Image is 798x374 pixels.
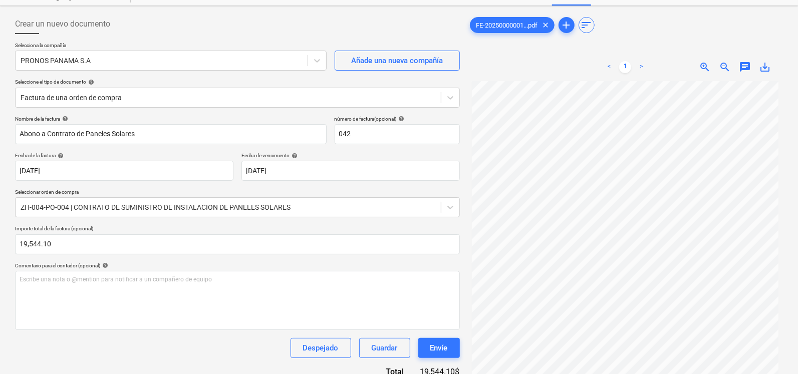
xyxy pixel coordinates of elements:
[335,51,460,71] button: Añade una nueva compañía
[15,234,460,254] input: Importe total de la factura (opcional)
[56,153,64,159] span: help
[15,124,327,144] input: Nombre de la factura
[561,19,573,31] span: add
[699,61,711,73] span: zoom_in
[291,338,351,358] button: Despejado
[15,189,460,197] p: Seleccionar orden de compra
[15,262,460,269] div: Comentario para el contador (opcional)
[15,152,233,159] div: Fecha de la factura
[759,61,771,73] span: save_alt
[619,61,631,73] a: Page 1 is your current page
[635,61,647,73] a: Next page
[15,225,460,234] p: Importe total de la factura (opcional)
[748,326,798,374] iframe: Chat Widget
[372,341,398,354] div: Guardar
[748,326,798,374] div: Widget de chat
[15,79,460,85] div: Seleccione el tipo de documento
[430,341,448,354] div: Envíe
[719,61,731,73] span: zoom_out
[470,17,555,33] div: FE-20250000001...pdf
[540,19,552,31] span: clear
[303,341,339,354] div: Despejado
[470,22,544,29] span: FE-20250000001...pdf
[335,116,460,122] div: número de factura (opcional)
[86,79,94,85] span: help
[15,18,110,30] span: Crear un nuevo documento
[581,19,593,31] span: sort
[290,153,298,159] span: help
[397,116,405,122] span: help
[603,61,615,73] a: Previous page
[739,61,751,73] span: chat
[335,124,460,144] input: número de factura
[100,262,108,268] span: help
[15,116,327,122] div: Nombre de la factura
[60,116,68,122] span: help
[15,161,233,181] input: Fecha de factura no especificada
[418,338,460,358] button: Envíe
[241,161,460,181] input: Fecha de vencimiento no especificada
[15,42,327,51] p: Selecciona la compañía
[351,54,443,67] div: Añade una nueva compañía
[359,338,410,358] button: Guardar
[241,152,460,159] div: Fecha de vencimiento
